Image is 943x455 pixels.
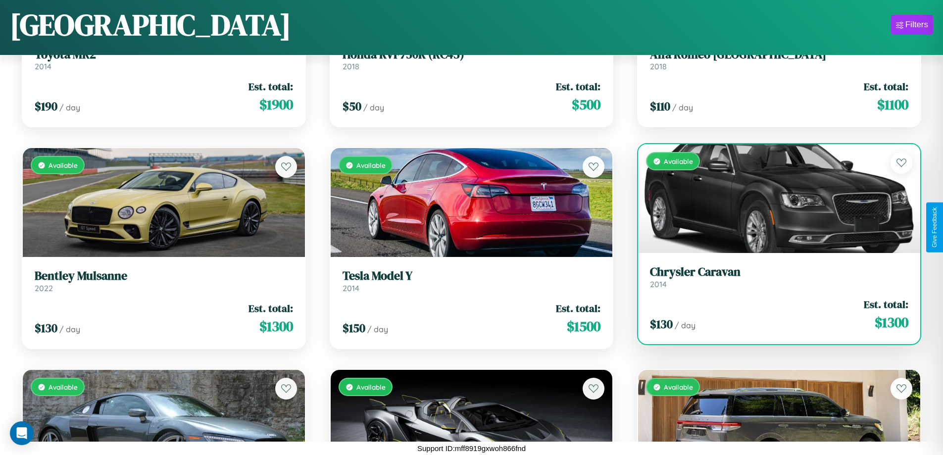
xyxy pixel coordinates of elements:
[650,98,670,114] span: $ 110
[664,383,693,391] span: Available
[59,102,80,112] span: / day
[343,48,601,72] a: Honda RVF750R (RC45)2018
[931,207,938,248] div: Give Feedback
[343,269,601,283] h3: Tesla Model Y
[49,161,78,169] span: Available
[864,79,908,94] span: Est. total:
[650,265,908,289] a: Chrysler Caravan2014
[567,316,600,336] span: $ 1500
[556,79,600,94] span: Est. total:
[248,301,293,315] span: Est. total:
[356,383,386,391] span: Available
[10,4,291,45] h1: [GEOGRAPHIC_DATA]
[905,20,928,30] div: Filters
[35,283,53,293] span: 2022
[35,48,293,72] a: Toyota MR22014
[650,61,667,71] span: 2018
[356,161,386,169] span: Available
[877,95,908,114] span: $ 1100
[650,48,908,72] a: Alfa Romeo [GEOGRAPHIC_DATA]2018
[35,61,51,71] span: 2014
[891,15,933,35] button: Filters
[59,324,80,334] span: / day
[417,442,526,455] p: Support ID: mff8919gxwoh866fnd
[650,316,673,332] span: $ 130
[343,269,601,293] a: Tesla Model Y2014
[343,98,361,114] span: $ 50
[35,269,293,293] a: Bentley Mulsanne2022
[35,320,57,336] span: $ 130
[343,320,365,336] span: $ 150
[672,102,693,112] span: / day
[49,383,78,391] span: Available
[35,98,57,114] span: $ 190
[650,279,667,289] span: 2014
[343,283,359,293] span: 2014
[650,265,908,279] h3: Chrysler Caravan
[367,324,388,334] span: / day
[556,301,600,315] span: Est. total:
[864,297,908,311] span: Est. total:
[35,269,293,283] h3: Bentley Mulsanne
[363,102,384,112] span: / day
[650,48,908,62] h3: Alfa Romeo [GEOGRAPHIC_DATA]
[10,421,34,445] div: Open Intercom Messenger
[259,316,293,336] span: $ 1300
[664,157,693,165] span: Available
[259,95,293,114] span: $ 1900
[675,320,695,330] span: / day
[572,95,600,114] span: $ 500
[343,61,359,71] span: 2018
[248,79,293,94] span: Est. total:
[875,312,908,332] span: $ 1300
